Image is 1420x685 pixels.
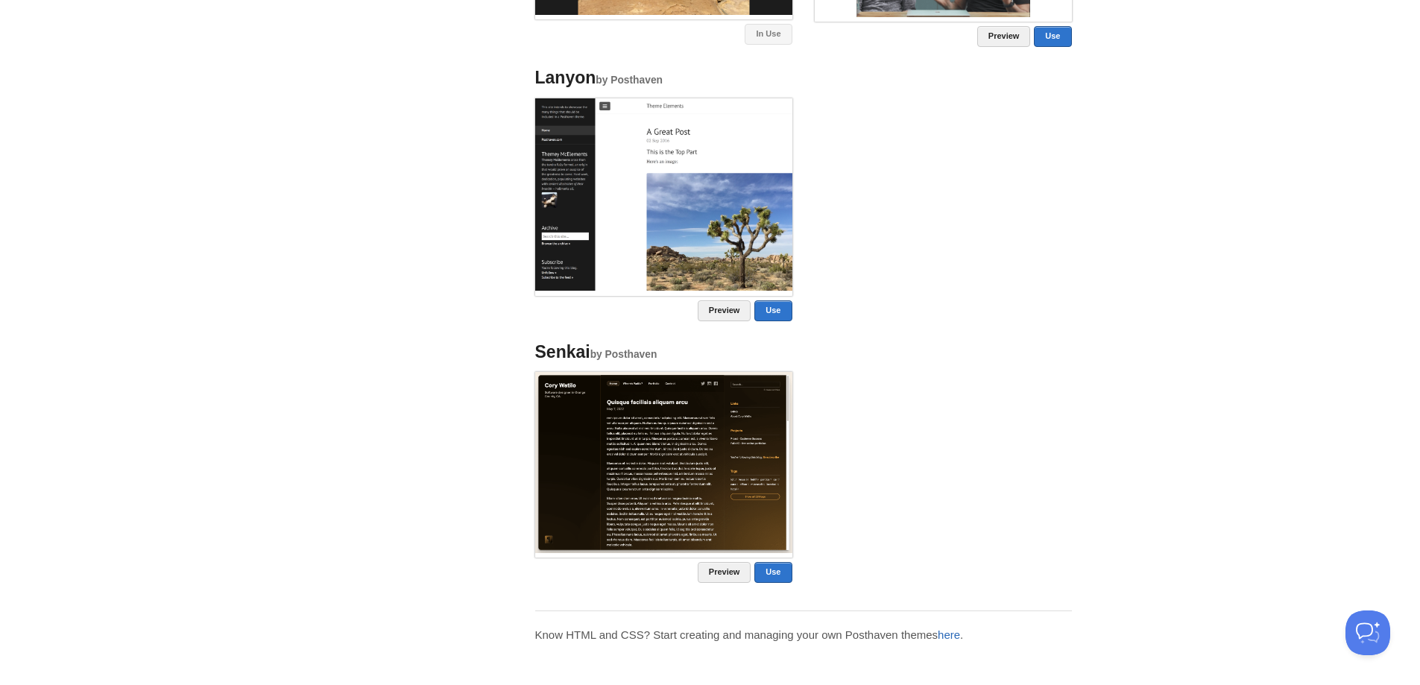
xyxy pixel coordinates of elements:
a: Preview [977,26,1031,47]
a: In Use [745,24,792,45]
a: Preview [698,300,751,321]
a: Use [1034,26,1071,47]
a: here [938,628,960,641]
a: Use [754,562,792,583]
small: by Posthaven [596,75,663,86]
h4: Lanyon [535,69,792,87]
p: Know HTML and CSS? Start creating and managing your own Posthaven themes . [535,627,1072,643]
a: Preview [698,562,751,583]
iframe: Help Scout Beacon - Open [1345,610,1390,655]
small: by Posthaven [590,349,657,360]
img: Screenshot [535,98,792,291]
a: Use [754,300,792,321]
h4: Senkai [535,343,792,362]
img: Screenshot [535,372,792,552]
